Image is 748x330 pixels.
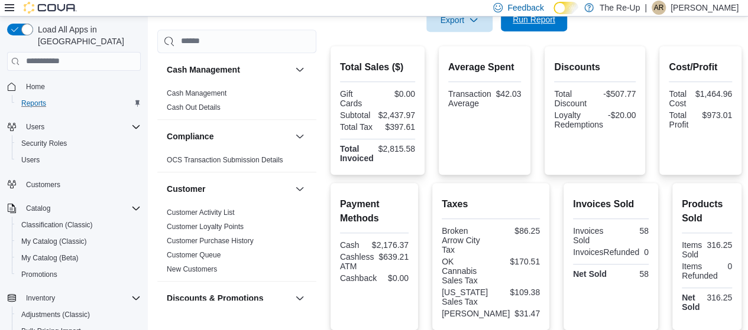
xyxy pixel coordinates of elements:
[695,89,732,99] div: $1,464.96
[671,1,739,15] p: [PERSON_NAME]
[12,266,145,283] button: Promotions
[167,183,205,195] h3: Customer
[21,79,141,94] span: Home
[21,155,40,165] span: Users
[608,110,636,120] div: -$20.00
[21,177,141,191] span: Customers
[293,129,307,143] button: Compliance
[597,89,636,99] div: -$507.77
[426,8,493,32] button: Export
[340,273,377,283] div: Cashback
[21,201,141,215] span: Catalog
[167,103,221,112] a: Cash Out Details
[707,240,732,250] div: 316.25
[12,233,145,250] button: My Catalog (Classic)
[372,240,409,250] div: $2,176.37
[167,222,244,231] span: Customer Loyalty Points
[493,257,540,266] div: $170.51
[340,144,374,163] strong: Total Invoiced
[167,292,290,304] button: Discounts & Promotions
[17,234,141,249] span: My Catalog (Classic)
[167,223,244,231] a: Customer Loyalty Points
[723,262,732,271] div: 0
[17,96,141,110] span: Reports
[17,218,141,232] span: Classification (Classic)
[157,86,316,119] div: Cash Management
[167,265,217,273] a: New Customers
[514,309,540,318] div: $31.47
[2,175,145,192] button: Customers
[433,8,485,32] span: Export
[17,153,141,167] span: Users
[669,60,732,74] h2: Cost/Profit
[26,82,45,92] span: Home
[17,234,92,249] a: My Catalog (Classic)
[21,201,55,215] button: Catalog
[21,291,60,305] button: Inventory
[167,64,290,76] button: Cash Management
[167,251,221,259] a: Customer Queue
[21,139,67,148] span: Security Roles
[167,89,226,97] a: Cash Management
[553,14,554,15] span: Dark Mode
[381,273,409,283] div: $0.00
[707,293,732,302] div: 316.25
[167,208,235,217] a: Customer Activity List
[340,89,375,108] div: Gift Cards
[442,226,488,254] div: Broken Arrow City Tax
[493,287,540,297] div: $109.38
[340,252,374,271] div: Cashless ATM
[33,24,141,47] span: Load All Apps in [GEOGRAPHIC_DATA]
[644,247,649,257] div: 0
[654,1,664,15] span: AR
[17,218,98,232] a: Classification (Classic)
[645,1,647,15] p: |
[378,110,415,120] div: $2,437.97
[26,122,44,132] span: Users
[2,290,145,306] button: Inventory
[554,89,592,108] div: Total Discount
[669,89,690,108] div: Total Cost
[573,247,639,257] div: InvoicesRefunded
[380,122,415,132] div: $397.61
[380,89,415,99] div: $0.00
[340,110,374,120] div: Subtotal
[21,237,87,246] span: My Catalog (Classic)
[573,226,608,245] div: Invoices Sold
[442,197,540,211] h2: Taxes
[21,99,46,108] span: Reports
[21,80,50,94] a: Home
[507,2,543,14] span: Feedback
[12,250,145,266] button: My Catalog (Beta)
[167,156,283,164] a: OCS Transaction Submission Details
[167,183,290,195] button: Customer
[17,308,141,322] span: Adjustments (Classic)
[17,251,141,265] span: My Catalog (Beta)
[17,153,44,167] a: Users
[2,78,145,95] button: Home
[17,251,83,265] a: My Catalog (Beta)
[682,262,718,280] div: Items Refunded
[167,64,240,76] h3: Cash Management
[21,220,93,230] span: Classification (Classic)
[26,204,50,213] span: Catalog
[17,308,95,322] a: Adjustments (Classic)
[613,269,649,279] div: 58
[553,2,578,14] input: Dark Mode
[600,1,640,15] p: The Re-Up
[702,110,732,120] div: $973.01
[293,291,307,305] button: Discounts & Promotions
[26,180,60,189] span: Customers
[21,253,79,263] span: My Catalog (Beta)
[573,197,649,211] h2: Invoices Sold
[21,310,90,319] span: Adjustments (Classic)
[167,155,283,165] span: OCS Transaction Submission Details
[21,178,65,192] a: Customers
[21,120,141,134] span: Users
[442,287,488,306] div: [US_STATE] Sales Tax
[448,89,491,108] div: Transaction Average
[378,144,415,153] div: $2,815.58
